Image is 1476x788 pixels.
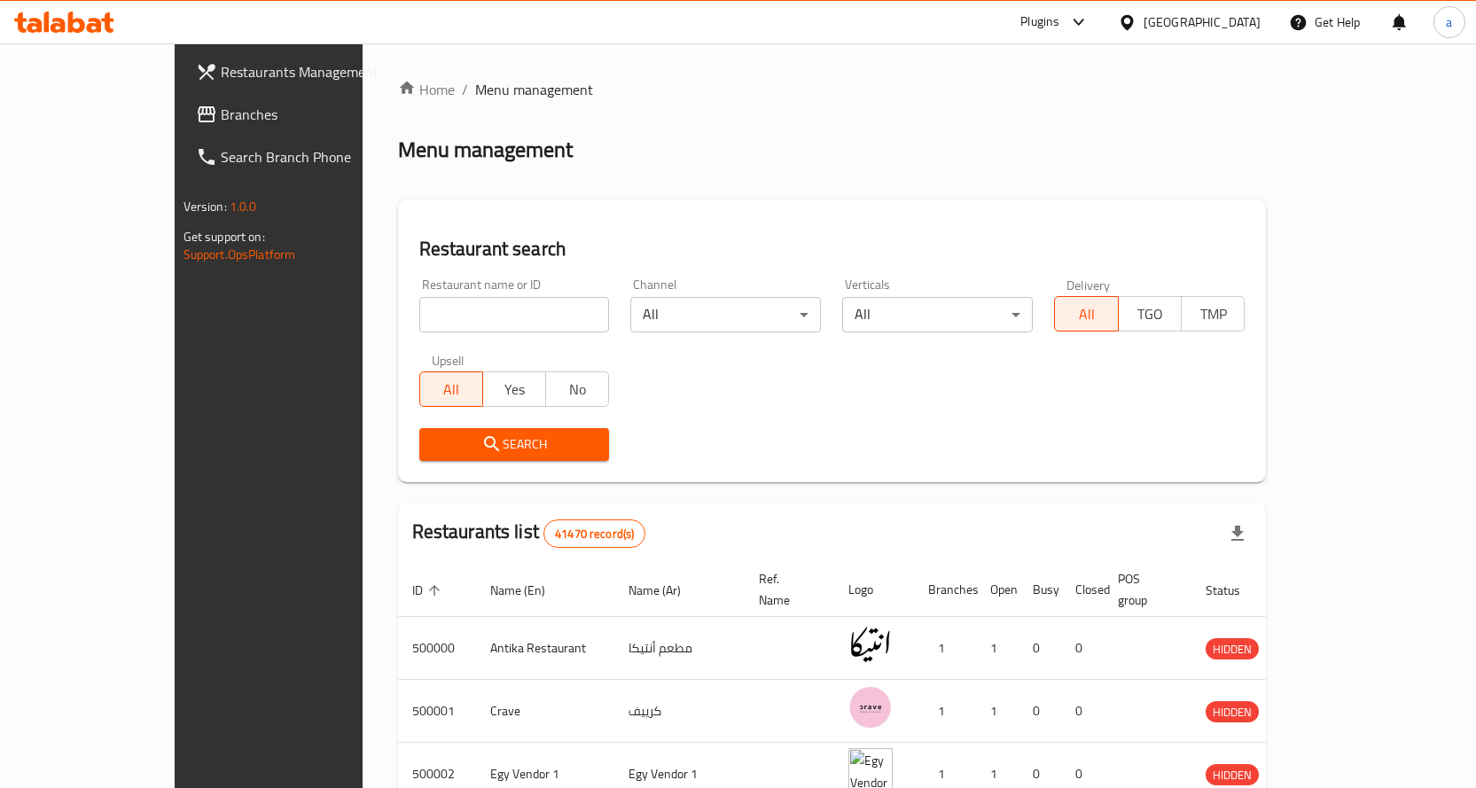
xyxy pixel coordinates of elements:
[182,136,421,178] a: Search Branch Phone
[1189,301,1238,327] span: TMP
[976,617,1019,680] td: 1
[1061,563,1104,617] th: Closed
[1126,301,1175,327] span: TGO
[1206,702,1259,722] span: HIDDEN
[490,377,539,402] span: Yes
[976,680,1019,743] td: 1
[1206,639,1259,659] span: HIDDEN
[230,195,257,218] span: 1.0.0
[184,243,296,266] a: Support.OpsPlatform
[1066,278,1111,291] label: Delivery
[629,580,704,601] span: Name (Ar)
[1206,764,1259,785] div: HIDDEN
[1019,563,1061,617] th: Busy
[1118,568,1170,611] span: POS group
[432,354,465,366] label: Upsell
[914,617,976,680] td: 1
[842,297,1033,332] div: All
[614,680,745,743] td: كرييف
[545,371,609,407] button: No
[419,297,610,332] input: Search for restaurant name or ID..
[544,526,644,542] span: 41470 record(s)
[419,371,483,407] button: All
[1446,12,1452,32] span: a
[475,79,593,100] span: Menu management
[476,680,614,743] td: Crave
[412,580,446,601] span: ID
[419,428,610,461] button: Search
[1061,680,1104,743] td: 0
[221,104,407,125] span: Branches
[1181,296,1245,332] button: TMP
[398,680,476,743] td: 500001
[630,297,821,332] div: All
[184,225,265,248] span: Get support on:
[1020,12,1059,33] div: Plugins
[1206,580,1263,601] span: Status
[427,377,476,402] span: All
[553,377,602,402] span: No
[398,79,1267,100] nav: breadcrumb
[398,136,573,164] h2: Menu management
[182,51,421,93] a: Restaurants Management
[1054,296,1118,332] button: All
[490,580,568,601] span: Name (En)
[221,146,407,168] span: Search Branch Phone
[1118,296,1182,332] button: TGO
[1206,765,1259,785] span: HIDDEN
[1062,301,1111,327] span: All
[1019,680,1061,743] td: 0
[398,617,476,680] td: 500000
[419,236,1246,262] h2: Restaurant search
[462,79,468,100] li: /
[848,622,893,667] img: Antika Restaurant
[614,617,745,680] td: مطعم أنتيكا
[848,685,893,729] img: Crave
[1216,512,1259,555] div: Export file
[914,680,976,743] td: 1
[182,93,421,136] a: Branches
[759,568,813,611] span: Ref. Name
[1061,617,1104,680] td: 0
[914,563,976,617] th: Branches
[1144,12,1261,32] div: [GEOGRAPHIC_DATA]
[476,617,614,680] td: Antika Restaurant
[184,195,227,218] span: Version:
[1206,638,1259,659] div: HIDDEN
[221,61,407,82] span: Restaurants Management
[543,519,645,548] div: Total records count
[1019,617,1061,680] td: 0
[412,519,646,548] h2: Restaurants list
[1206,701,1259,722] div: HIDDEN
[433,433,596,456] span: Search
[482,371,546,407] button: Yes
[976,563,1019,617] th: Open
[834,563,914,617] th: Logo
[398,79,455,100] a: Home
